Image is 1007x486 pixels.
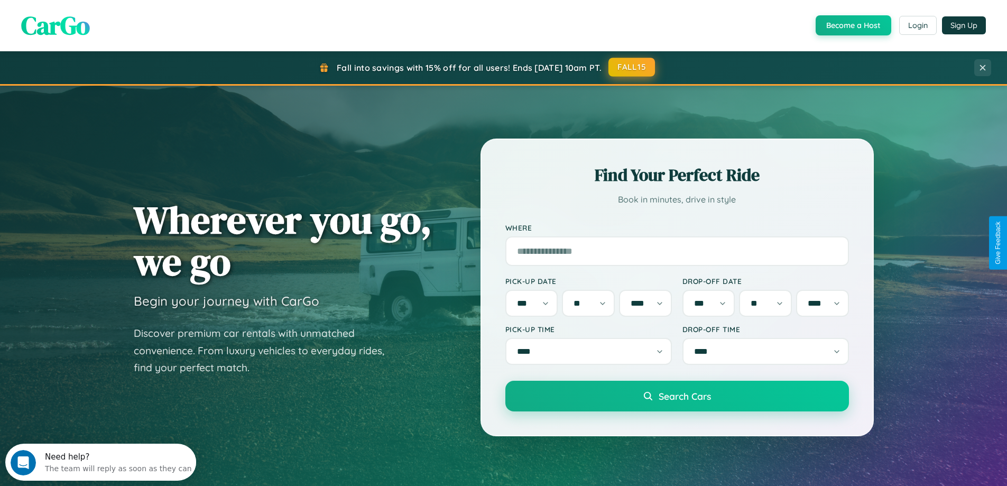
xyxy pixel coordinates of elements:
[899,16,937,35] button: Login
[994,222,1002,264] div: Give Feedback
[505,192,849,207] p: Book in minutes, drive in style
[4,4,197,33] div: Open Intercom Messenger
[505,325,672,334] label: Pick-up Time
[134,325,398,377] p: Discover premium car rentals with unmatched convenience. From luxury vehicles to everyday rides, ...
[659,390,711,402] span: Search Cars
[505,223,849,232] label: Where
[337,62,602,73] span: Fall into savings with 15% off for all users! Ends [DATE] 10am PT.
[505,381,849,411] button: Search Cars
[682,277,849,286] label: Drop-off Date
[942,16,986,34] button: Sign Up
[505,163,849,187] h2: Find Your Perfect Ride
[40,9,187,17] div: Need help?
[682,325,849,334] label: Drop-off Time
[134,293,319,309] h3: Begin your journey with CarGo
[11,450,36,475] iframe: Intercom live chat
[505,277,672,286] label: Pick-up Date
[816,15,891,35] button: Become a Host
[608,58,655,77] button: FALL15
[21,8,90,43] span: CarGo
[40,17,187,29] div: The team will reply as soon as they can
[5,444,196,481] iframe: Intercom live chat discovery launcher
[134,199,432,282] h1: Wherever you go, we go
